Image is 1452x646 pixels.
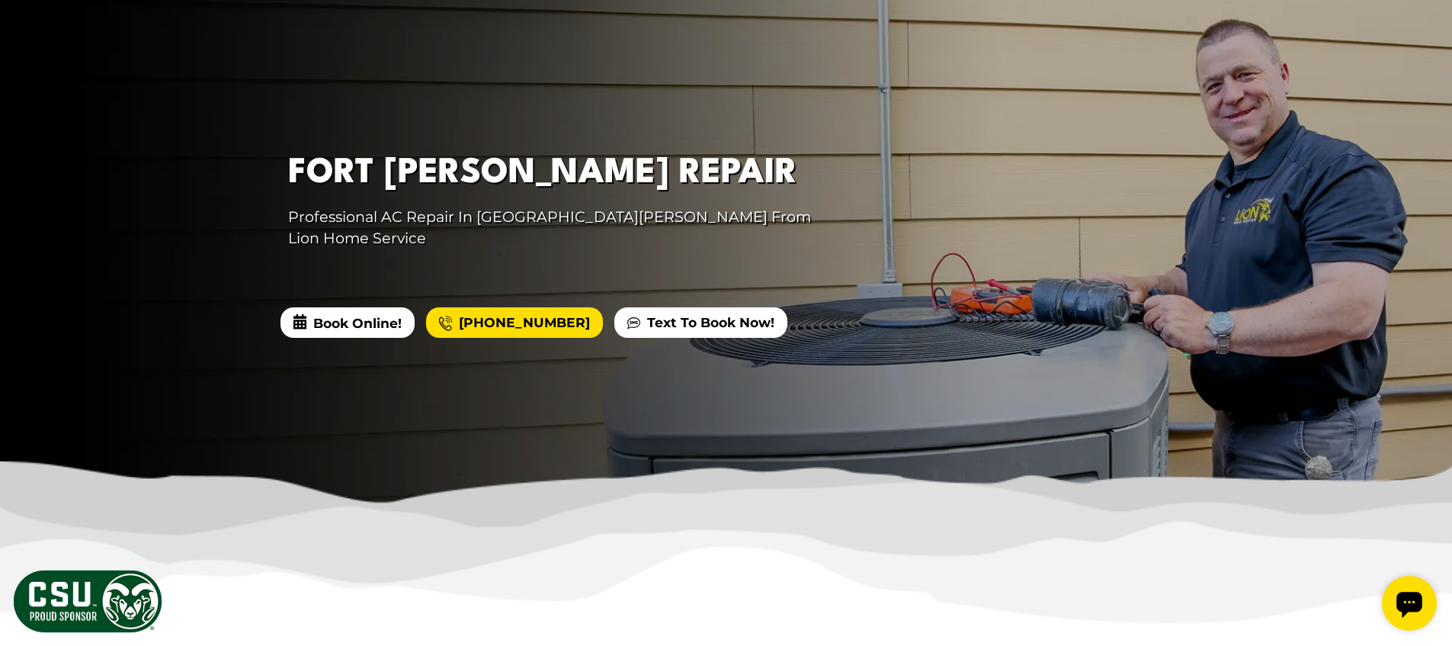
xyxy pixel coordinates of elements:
[11,568,164,635] img: CSU Sponsor Badge
[288,206,843,250] p: Professional AC Repair In [GEOGRAPHIC_DATA][PERSON_NAME] From Lion Home Service
[426,307,603,338] a: [PHONE_NUMBER]
[614,307,787,338] a: Text To Book Now!
[280,307,415,338] span: Book Online!
[288,148,843,199] h1: Fort [PERSON_NAME] Repair
[6,6,61,61] div: Open chat widget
